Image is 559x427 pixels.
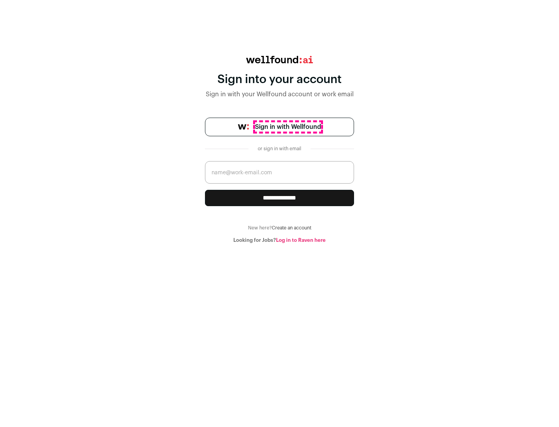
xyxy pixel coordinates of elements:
[255,146,304,152] div: or sign in with email
[246,56,313,63] img: wellfound:ai
[205,118,354,136] a: Sign in with Wellfound
[276,238,326,243] a: Log in to Raven here
[205,161,354,184] input: name@work-email.com
[205,237,354,243] div: Looking for Jobs?
[205,225,354,231] div: New here?
[238,124,249,130] img: wellfound-symbol-flush-black-fb3c872781a75f747ccb3a119075da62bfe97bd399995f84a933054e44a575c4.png
[272,226,311,230] a: Create an account
[205,73,354,87] div: Sign into your account
[205,90,354,99] div: Sign in with your Wellfound account or work email
[255,122,321,132] span: Sign in with Wellfound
